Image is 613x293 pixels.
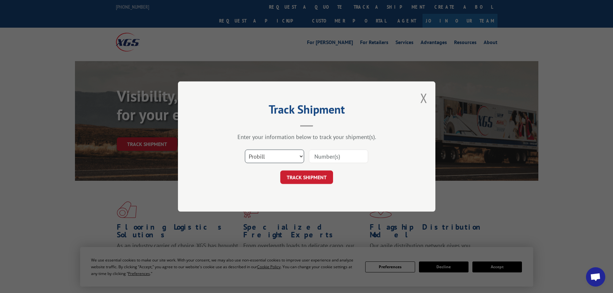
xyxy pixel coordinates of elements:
[309,150,368,163] input: Number(s)
[586,267,605,287] div: Open chat
[280,170,333,184] button: TRACK SHIPMENT
[210,133,403,141] div: Enter your information below to track your shipment(s).
[210,105,403,117] h2: Track Shipment
[420,89,427,106] button: Close modal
